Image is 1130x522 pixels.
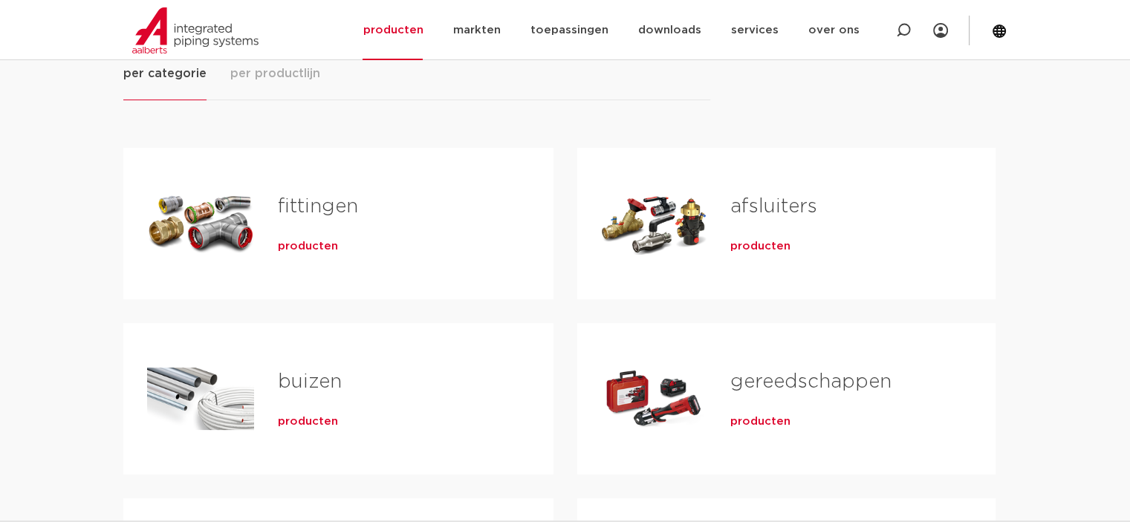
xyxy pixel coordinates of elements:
[278,372,342,391] a: buizen
[278,239,338,254] a: producten
[730,197,817,216] a: afsluiters
[730,239,790,254] a: producten
[230,65,320,82] span: per productlijn
[730,372,892,391] a: gereedschappen
[278,414,338,429] a: producten
[730,414,790,429] a: producten
[123,65,207,82] span: per categorie
[278,197,358,216] a: fittingen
